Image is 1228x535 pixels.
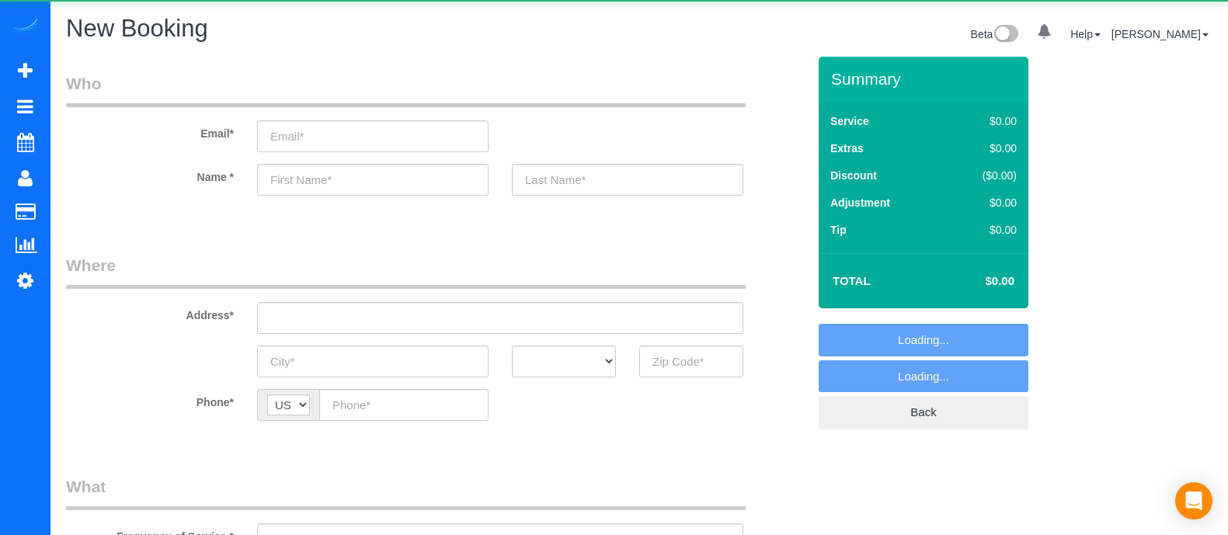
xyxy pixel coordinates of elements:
[66,72,746,107] legend: Who
[830,113,869,129] label: Service
[830,222,847,238] label: Tip
[66,15,208,42] span: New Booking
[512,164,743,196] input: Last Name*
[319,389,489,421] input: Phone*
[639,346,743,377] input: Zip Code*
[54,389,245,410] label: Phone*
[66,254,746,289] legend: Where
[939,275,1014,288] h4: $0.00
[66,475,746,510] legend: What
[1111,28,1209,40] a: [PERSON_NAME]
[54,120,245,141] label: Email*
[830,141,864,156] label: Extras
[831,70,1021,88] h3: Summary
[830,195,890,210] label: Adjustment
[950,168,1017,183] div: ($0.00)
[950,141,1017,156] div: $0.00
[950,113,1017,129] div: $0.00
[830,168,877,183] label: Discount
[54,164,245,185] label: Name *
[971,28,1019,40] a: Beta
[9,16,40,37] img: Automaid Logo
[833,274,871,287] strong: Total
[819,396,1028,429] a: Back
[1070,28,1101,40] a: Help
[1175,482,1212,519] div: Open Intercom Messenger
[257,164,489,196] input: First Name*
[54,302,245,323] label: Address*
[950,195,1017,210] div: $0.00
[257,120,489,152] input: Email*
[257,346,489,377] input: City*
[950,222,1017,238] div: $0.00
[993,25,1018,45] img: New interface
